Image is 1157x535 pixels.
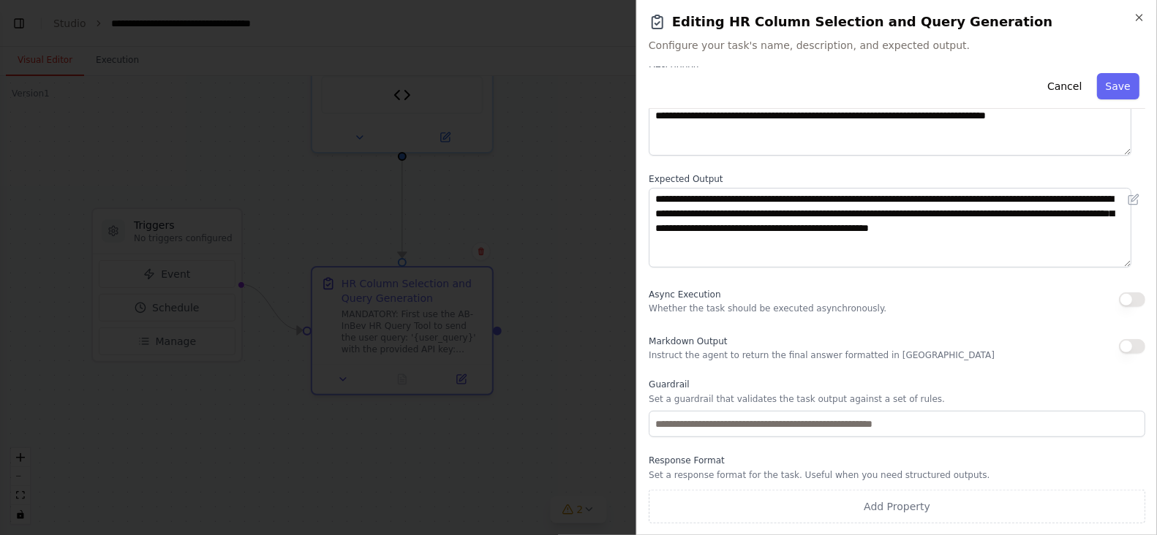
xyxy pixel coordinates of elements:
button: Save [1097,73,1139,99]
button: Add Property [649,490,1145,523]
button: Open in editor [1125,191,1142,208]
label: Expected Output [649,173,1145,185]
button: Cancel [1039,73,1090,99]
p: Instruct the agent to return the final answer formatted in [GEOGRAPHIC_DATA] [649,349,995,361]
span: Configure your task's name, description, and expected output. [649,38,1145,53]
p: Whether the task should be executed asynchronously. [649,303,886,314]
h2: Editing HR Column Selection and Query Generation [649,12,1145,32]
span: Markdown Output [649,336,727,346]
label: Guardrail [649,379,1145,390]
p: Set a response format for the task. Useful when you need structured outputs. [649,469,1145,481]
label: Response Format [649,455,1145,466]
p: Set a guardrail that validates the task output against a set of rules. [649,393,1145,405]
span: Async Execution [649,289,720,300]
